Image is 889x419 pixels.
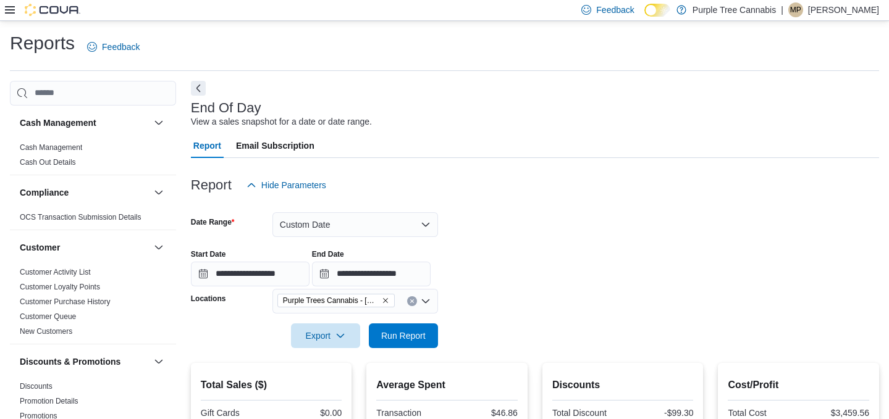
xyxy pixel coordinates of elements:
button: Discounts & Promotions [151,354,166,369]
span: Cash Out Details [20,157,76,167]
div: $46.86 [450,408,518,418]
label: Locations [191,294,226,304]
span: Promotion Details [20,396,78,406]
button: Customer [151,240,166,255]
span: Hide Parameters [261,179,326,191]
h2: Average Spent [376,378,518,392]
h3: Report [191,178,232,193]
span: Run Report [381,330,426,342]
a: Customer Purchase History [20,297,111,306]
h3: Compliance [20,186,69,199]
a: New Customers [20,327,72,336]
span: Purple Trees Cannabis - [GEOGRAPHIC_DATA] [283,294,379,307]
div: Total Cost [728,408,796,418]
a: Promotion Details [20,397,78,405]
span: Customer Loyalty Points [20,282,100,292]
label: Date Range [191,217,235,227]
label: End Date [312,249,344,259]
h1: Reports [10,31,75,56]
button: Cash Management [20,117,149,129]
span: Export [298,323,353,348]
p: [PERSON_NAME] [808,2,879,17]
span: Customer Activity List [20,267,91,277]
label: Start Date [191,249,226,259]
a: Customer Loyalty Points [20,283,100,291]
a: Cash Management [20,143,82,152]
span: Email Subscription [236,133,314,158]
div: Customer [10,265,176,344]
div: Cash Management [10,140,176,175]
div: View a sales snapshot for a date or date range. [191,115,372,128]
span: Cash Management [20,143,82,152]
span: OCS Transaction Submission Details [20,212,141,222]
button: Custom Date [272,212,438,237]
img: Cova [25,4,80,16]
div: Gift Cards [201,408,269,418]
div: $3,459.56 [801,408,869,418]
div: Matt Piotrowicz [788,2,803,17]
p: | [781,2,783,17]
a: Cash Out Details [20,158,76,167]
div: $0.00 [274,408,342,418]
button: Compliance [20,186,149,199]
p: Purple Tree Cannabis [693,2,776,17]
h3: Discounts & Promotions [20,355,120,368]
h3: Customer [20,241,60,254]
div: Total Discount [552,408,620,418]
input: Dark Mode [644,4,670,17]
a: Discounts [20,382,53,391]
button: Export [291,323,360,348]
input: Press the down key to open a popover containing a calendar. [312,262,431,286]
div: -$99.30 [625,408,693,418]
button: Customer [20,241,149,254]
span: Customer Queue [20,312,76,322]
span: Customer Purchase History [20,297,111,307]
span: Purple Trees Cannabis - Mississauga [277,294,395,307]
span: New Customers [20,326,72,336]
h3: Cash Management [20,117,96,129]
button: Open list of options [421,296,431,306]
h2: Total Sales ($) [201,378,342,392]
div: Compliance [10,210,176,230]
h2: Cost/Profit [728,378,869,392]
button: Clear input [407,296,417,306]
h3: End Of Day [191,101,261,115]
input: Press the down key to open a popover containing a calendar. [191,262,310,286]
span: Report [193,133,221,158]
h2: Discounts [552,378,694,392]
span: Feedback [102,41,140,53]
a: Feedback [82,35,145,59]
button: Compliance [151,185,166,200]
button: Cash Management [151,115,166,130]
a: Customer Queue [20,312,76,321]
span: MP [790,2,801,17]
span: Feedback [596,4,634,16]
a: Customer Activity List [20,268,91,276]
button: Discounts & Promotions [20,355,149,368]
button: Run Report [369,323,438,348]
a: OCS Transaction Submission Details [20,213,141,222]
button: Next [191,81,206,96]
button: Remove Purple Trees Cannabis - Mississauga from selection in this group [382,297,389,304]
button: Hide Parameters [242,173,331,197]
